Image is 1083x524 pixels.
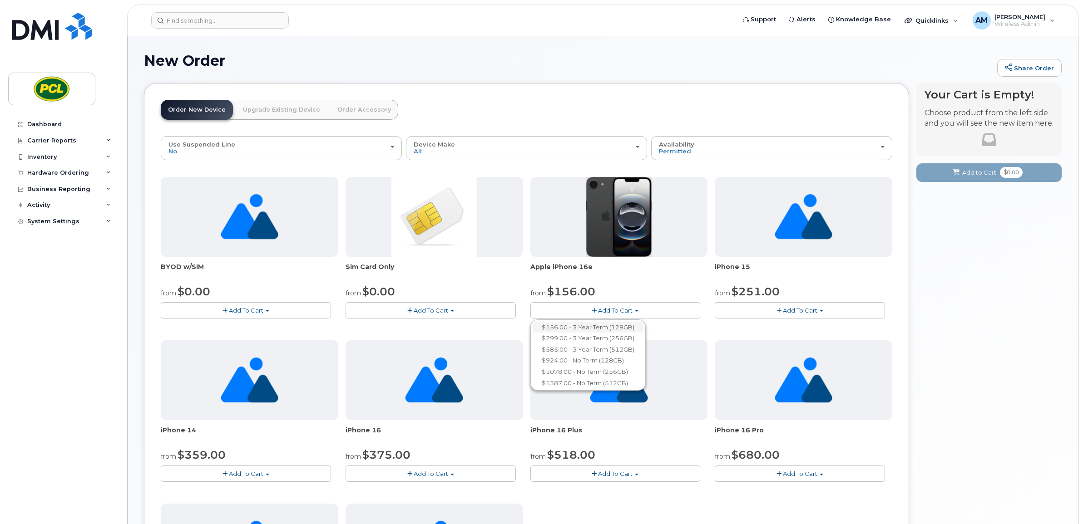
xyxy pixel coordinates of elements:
[586,177,652,257] img: iphone16e.png
[161,465,331,481] button: Add To Cart
[598,307,633,314] span: Add To Cart
[405,340,463,420] img: no_image_found-2caef05468ed5679b831cfe6fc140e25e0c280774317ffc20a367ab7fd17291e.png
[533,377,643,389] a: $1387.00 - No Term (512GB)
[161,426,338,444] div: iPhone 14
[346,302,516,318] button: Add To Cart
[715,465,885,481] button: Add To Cart
[161,452,176,460] small: from
[346,262,523,280] div: Sim Card Only
[659,141,694,148] span: Availability
[414,470,448,477] span: Add To Cart
[168,141,235,148] span: Use Suspended Line
[414,147,422,155] span: All
[346,452,361,460] small: from
[997,59,1062,77] a: Share Order
[783,470,817,477] span: Add To Cart
[161,136,402,160] button: Use Suspended Line No
[962,168,996,177] span: Add to Cart
[916,163,1062,182] button: Add to Cart $0.00
[715,452,730,460] small: from
[547,285,595,298] span: $156.00
[530,302,701,318] button: Add To Cart
[346,426,523,444] div: iPhone 16
[236,100,327,120] a: Upgrade Existing Device
[775,177,832,257] img: no_image_found-2caef05468ed5679b831cfe6fc140e25e0c280774317ffc20a367ab7fd17291e.png
[178,448,226,461] span: $359.00
[346,289,361,297] small: from
[414,141,455,148] span: Device Make
[362,448,410,461] span: $375.00
[362,285,395,298] span: $0.00
[530,262,708,280] div: Apple iPhone 16e
[221,177,278,257] img: no_image_found-2caef05468ed5679b831cfe6fc140e25e0c280774317ffc20a367ab7fd17291e.png
[659,147,691,155] span: Permitted
[598,470,633,477] span: Add To Cart
[533,333,643,344] a: $299.00 - 3 Year Term (256GB)
[178,285,210,298] span: $0.00
[533,344,643,355] a: $585.00 - 3 Year Term (512GB)
[715,426,892,444] div: iPhone 16 Pro
[330,100,398,120] a: Order Accessory
[346,465,516,481] button: Add To Cart
[651,136,892,160] button: Availability Permitted
[530,452,546,460] small: from
[161,100,233,120] a: Order New Device
[229,470,263,477] span: Add To Cart
[715,262,892,280] div: iPhone 15
[775,340,832,420] img: no_image_found-2caef05468ed5679b831cfe6fc140e25e0c280774317ffc20a367ab7fd17291e.png
[533,366,643,377] a: $1078.00 - No Term (256GB)
[715,289,730,297] small: from
[414,307,448,314] span: Add To Cart
[530,465,701,481] button: Add To Cart
[168,147,177,155] span: No
[715,302,885,318] button: Add To Cart
[533,355,643,366] a: $924.00 - No Term (128GB)
[530,426,708,444] div: iPhone 16 Plus
[925,88,1053,101] h4: Your Cart is Empty!
[161,302,331,318] button: Add To Cart
[391,177,477,257] img: ______________2020-08-11___23.11.32.png
[533,322,643,333] a: $156.00 - 3 Year Term (128GB)
[229,307,263,314] span: Add To Cart
[732,285,780,298] span: $251.00
[732,448,780,461] span: $680.00
[161,289,176,297] small: from
[925,108,1053,129] p: Choose product from the left side and you will see the new item here.
[1000,167,1023,178] span: $0.00
[221,340,278,420] img: no_image_found-2caef05468ed5679b831cfe6fc140e25e0c280774317ffc20a367ab7fd17291e.png
[161,262,338,280] div: BYOD w/SIM
[783,307,817,314] span: Add To Cart
[144,53,993,69] h1: New Order
[530,289,546,297] small: from
[406,136,647,160] button: Device Make All
[547,448,595,461] span: $518.00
